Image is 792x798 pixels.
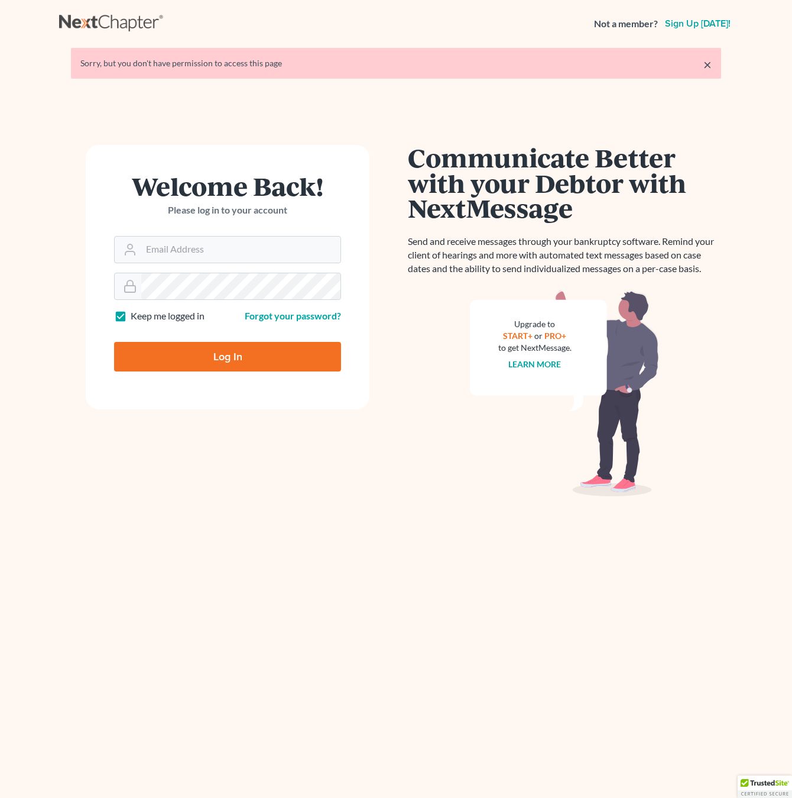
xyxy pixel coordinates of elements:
strong: Not a member? [594,17,658,31]
span: or [535,331,543,341]
p: Send and receive messages through your bankruptcy software. Remind your client of hearings and mo... [408,235,721,276]
div: TrustedSite Certified [738,776,792,798]
h1: Welcome Back! [114,173,341,199]
a: Forgot your password? [245,310,341,321]
div: to get NextMessage. [498,342,572,354]
h1: Communicate Better with your Debtor with NextMessage [408,145,721,221]
a: PRO+ [545,331,567,341]
a: Learn more [509,359,561,369]
img: nextmessage_bg-59042aed3d76b12b5cd301f8e5b87938c9018125f34e5fa2b7a6b67550977c72.svg [470,290,659,497]
div: Upgrade to [498,318,572,330]
input: Email Address [141,237,340,263]
p: Please log in to your account [114,203,341,217]
a: START+ [504,331,533,341]
a: × [703,57,712,72]
a: Sign up [DATE]! [663,19,733,28]
div: Sorry, but you don't have permission to access this page [80,57,712,69]
input: Log In [114,342,341,371]
label: Keep me logged in [131,309,205,323]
